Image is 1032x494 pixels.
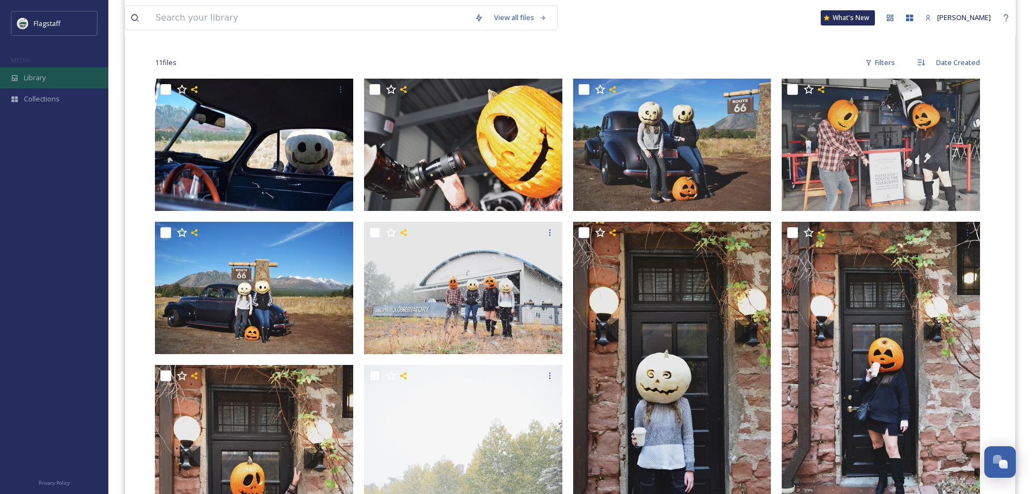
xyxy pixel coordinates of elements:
a: Privacy Policy [38,476,70,489]
a: View all files [489,7,552,28]
img: DSC_0600 edited.jpg [364,222,562,354]
span: Library [24,73,46,83]
img: DSC_0656 edited.jpg [573,79,771,211]
a: What's New [821,10,875,25]
span: MEDIA [11,56,30,64]
img: DSC_0654 edited.jpg [155,222,353,354]
div: Filters [860,52,900,73]
img: DSC_0612 edited.jpg [782,79,980,211]
span: Collections [24,94,60,104]
a: [PERSON_NAME] [919,7,996,28]
span: [PERSON_NAME] [937,12,991,22]
div: Date Created [931,52,985,73]
img: DSC_0649 edited.jpg [155,79,353,211]
img: images%20%282%29.jpeg [17,18,28,29]
span: Flagstaff [34,18,61,28]
span: 11 file s [155,57,177,68]
button: Open Chat [984,446,1016,478]
img: DSC_0609 edited.jpg [364,79,562,211]
input: Search your library [150,6,469,30]
span: Privacy Policy [38,479,70,486]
